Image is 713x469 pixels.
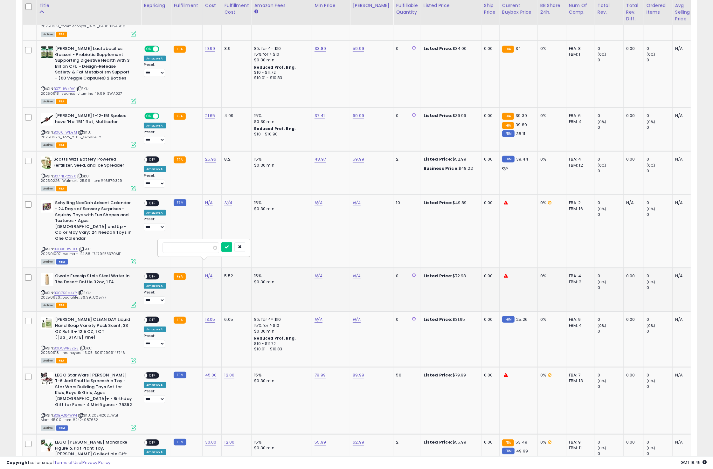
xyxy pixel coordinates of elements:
a: N/A [315,273,322,279]
span: ON [145,114,153,119]
div: 0.00 [626,439,639,445]
div: 0.00 [484,439,495,445]
div: $39.99 [424,113,476,119]
small: (0%) [598,323,606,328]
small: FBA [174,273,185,280]
div: 15% [254,273,307,279]
b: Business Price: [424,165,459,171]
div: 0.00 [626,273,639,279]
small: FBA [174,113,185,120]
div: Fulfillment [174,2,199,9]
div: 0% [540,156,561,162]
a: B071HWK9V1 [54,86,75,92]
div: 0 [396,46,416,52]
div: 15% [254,439,307,445]
div: $52.99 [424,156,476,162]
div: N/A [675,46,696,52]
a: 12.00 [224,439,234,445]
div: 0% [540,200,561,206]
div: Amazon AI [144,283,166,289]
a: N/A [315,200,322,206]
div: 0.00 [626,156,639,162]
div: 0 [647,285,672,291]
div: 50 [396,372,416,378]
div: 0.00 [626,113,639,119]
b: [PERSON_NAME] 1-12-151 Spokes have "No. 151" flat, Multicolor [55,113,132,126]
div: $49.89 [424,200,476,206]
div: 0 [647,328,672,334]
div: Ship Price [484,2,497,16]
div: Amazon AI [144,327,166,332]
img: 41sno0gWAyL._SL40_.jpg [41,156,52,169]
div: N/A [675,273,696,279]
div: 0% [540,439,561,445]
div: FBM: 12 [569,162,590,168]
img: 31nqSK9c+LL._SL40_.jpg [41,113,53,126]
div: 0% [540,317,561,322]
small: (0%) [598,52,606,57]
small: FBM [502,448,515,454]
div: Amazon AI [144,166,166,172]
a: N/A [353,273,360,279]
b: Reduced Prof. Rng. [254,65,296,70]
span: All listings currently available for purchase on Amazon [41,259,55,265]
div: Cost [205,2,219,9]
a: Privacy Policy [82,459,110,466]
div: 0% [540,46,561,52]
a: 69.99 [353,113,364,119]
b: LEGO Star Wars [PERSON_NAME] T-6 Jedi Shuttle Spaceship Toy - Star Wars Building Toys Set for Kid... [55,372,132,409]
span: 25.26 [516,316,528,322]
span: 34 [516,45,521,52]
a: N/A [205,273,213,279]
div: 0 [396,273,416,279]
small: FBM [502,130,515,137]
span: 39.39 [516,113,527,119]
span: 53.49 [516,439,527,445]
span: | SKU: 20241202_Wal-Mart_45.00_item #2424987632 [41,413,120,422]
div: FBM: 4 [569,323,590,328]
a: 21.65 [205,113,215,119]
div: 0 [598,372,623,378]
div: Preset: [144,290,166,305]
a: 48.97 [315,156,326,162]
a: N/A [353,316,360,323]
small: FBM [502,156,515,162]
small: (0%) [647,119,655,124]
small: (0%) [598,206,606,211]
small: Amazon Fees. [254,9,258,15]
span: FBA [56,358,67,363]
small: FBA [174,156,185,163]
span: 39.44 [516,156,528,162]
img: 5191R1TuPNL._SL40_.jpg [41,46,53,59]
div: $72.98 [424,273,476,279]
span: FBA [56,32,67,37]
a: B0DCWR3Z53 [54,346,79,351]
span: OFF [158,46,169,52]
div: FBM: 1 [569,52,590,57]
small: FBA [502,122,514,129]
div: $79.99 [424,372,476,378]
span: All listings currently available for purchase on Amazon [41,425,55,431]
div: 15% for > $10 [254,52,307,57]
div: ASIN: [41,372,136,430]
b: Listed Price: [424,372,453,378]
div: FBM: 13 [569,378,590,384]
div: FBA: 4 [569,273,590,279]
div: Total Rev. Diff. [626,2,641,22]
div: 0% [540,372,561,378]
div: 0 [598,57,623,63]
a: 30.00 [205,439,217,445]
a: N/A [224,200,232,206]
div: ASIN: [41,317,136,362]
small: (0%) [598,378,606,383]
small: (0%) [647,445,655,451]
div: [PERSON_NAME] [353,2,391,9]
a: 59.99 [353,156,364,162]
div: 0 [598,113,623,119]
small: FBM [174,199,186,206]
a: 59.99 [353,45,364,52]
div: 0 [598,439,623,445]
div: 0% [540,113,561,119]
b: Reduced Prof. Rng. [254,335,296,341]
div: Preset: [144,63,166,77]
